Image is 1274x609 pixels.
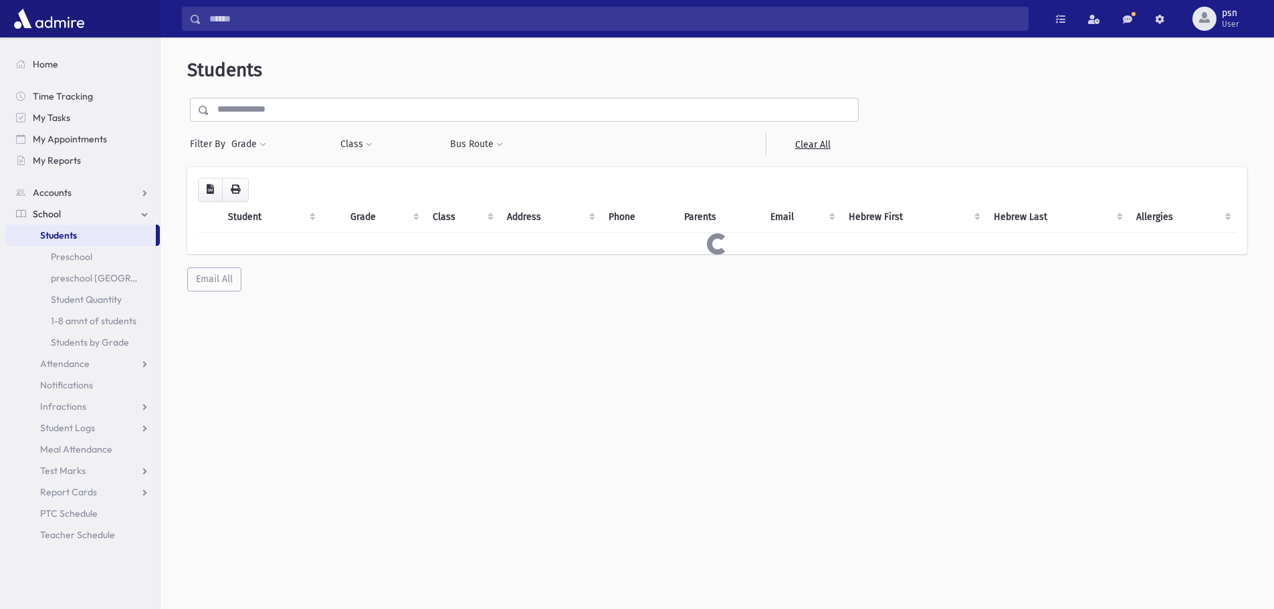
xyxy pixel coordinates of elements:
[187,267,241,291] button: Email All
[33,112,70,124] span: My Tasks
[1222,8,1239,19] span: psn
[499,202,601,233] th: Address
[5,225,156,246] a: Students
[40,443,112,455] span: Meal Attendance
[5,524,160,545] a: Teacher Schedule
[5,128,160,150] a: My Appointments
[5,289,160,310] a: Student Quantity
[40,229,77,241] span: Students
[40,465,86,477] span: Test Marks
[5,203,160,225] a: School
[5,503,160,524] a: PTC Schedule
[11,5,88,32] img: AdmirePro
[986,202,1129,233] th: Hebrew Last
[40,486,97,498] span: Report Cards
[5,353,160,374] a: Attendance
[220,202,321,233] th: Student
[5,481,160,503] a: Report Cards
[1222,19,1239,29] span: User
[5,267,160,289] a: preschool [GEOGRAPHIC_DATA]
[40,529,115,541] span: Teacher Schedule
[231,132,267,156] button: Grade
[40,400,86,412] span: Infractions
[222,178,249,202] button: Print
[5,107,160,128] a: My Tasks
[198,178,223,202] button: CSV
[187,59,262,81] span: Students
[33,90,93,102] span: Time Tracking
[40,379,93,391] span: Notifications
[40,358,90,370] span: Attendance
[5,332,160,353] a: Students by Grade
[766,132,859,156] a: Clear All
[5,246,160,267] a: Preschool
[5,460,160,481] a: Test Marks
[5,53,160,75] a: Home
[33,208,61,220] span: School
[33,154,81,166] span: My Reports
[5,417,160,439] a: Student Logs
[5,150,160,171] a: My Reports
[190,137,231,151] span: Filter By
[1128,202,1237,233] th: Allergies
[40,507,98,519] span: PTC Schedule
[5,439,160,460] a: Meal Attendance
[5,182,160,203] a: Accounts
[762,202,841,233] th: Email
[33,133,107,145] span: My Appointments
[33,58,58,70] span: Home
[5,310,160,332] a: 1-8 amnt of students
[5,396,160,417] a: Infractions
[5,86,160,107] a: Time Tracking
[40,422,95,434] span: Student Logs
[425,202,500,233] th: Class
[449,132,504,156] button: Bus Route
[340,132,373,156] button: Class
[601,202,676,233] th: Phone
[201,7,1028,31] input: Search
[841,202,985,233] th: Hebrew First
[33,187,72,199] span: Accounts
[5,374,160,396] a: Notifications
[342,202,424,233] th: Grade
[676,202,762,233] th: Parents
